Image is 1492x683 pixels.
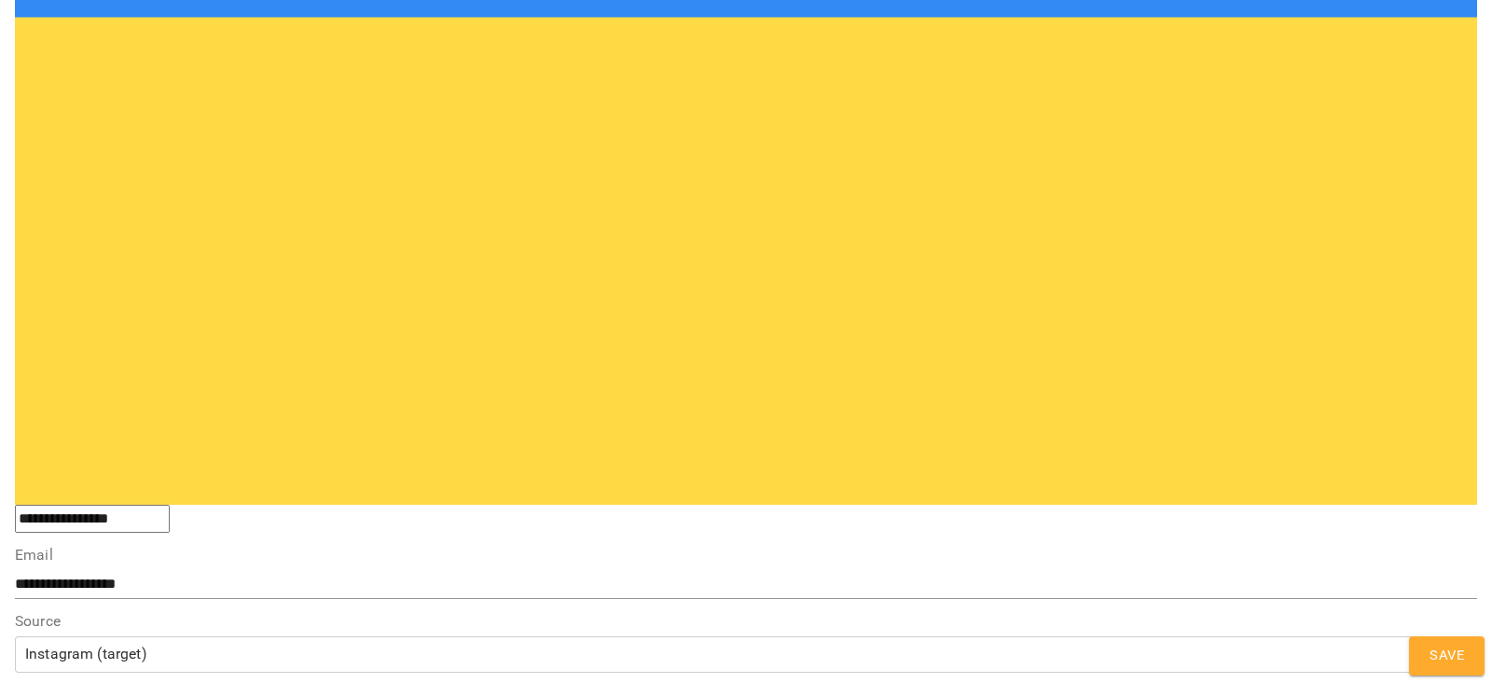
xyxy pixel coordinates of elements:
[1430,644,1464,668] span: Save
[1409,636,1485,676] button: Save
[15,614,1477,629] label: Source
[25,643,146,665] div: Instagram (target)
[15,548,1477,563] label: Email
